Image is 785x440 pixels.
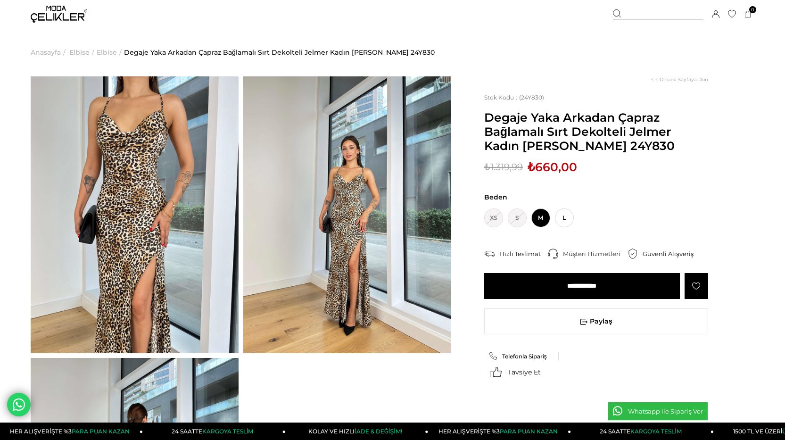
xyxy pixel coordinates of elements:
a: 24 SAATTEKARGOYA TESLİM [143,423,286,440]
span: Paylaş [485,309,708,334]
div: Müşteri Hizmetleri [563,249,628,258]
li: > [69,28,97,76]
div: Güvenli Alışveriş [643,249,701,258]
span: Beden [484,193,708,201]
a: Degaje Yaka Arkadan Çapraz Bağlamalı Sırt Dekolteli Jelmer Kadın [PERSON_NAME] 24Y830 [124,28,435,76]
img: shipping.png [484,249,495,259]
img: logo [31,6,87,23]
a: Favorilere Ekle [685,273,708,299]
span: Tavsiye Et [508,368,541,376]
span: 0 [749,6,756,13]
span: Telefonla Sipariş [502,353,547,360]
a: Anasayfa [31,28,61,76]
span: M [531,208,550,227]
a: < < Önceki Sayfaya Dön [651,76,708,83]
img: Jelmer Elbise 24Y830 [243,76,451,353]
span: Degaje Yaka Arkadan Çapraz Bağlamalı Sırt Dekolteli Jelmer Kadın [PERSON_NAME] 24Y830 [484,110,708,153]
a: Elbise [97,28,117,76]
a: HER ALIŞVERİŞTE %3PARA PUAN KAZAN [428,423,571,440]
a: Elbise [69,28,90,76]
span: PARA PUAN KAZAN [72,428,130,435]
span: S [508,208,527,227]
a: Telefonla Sipariş [489,352,554,360]
span: İADE & DEĞİŞİM! [355,428,402,435]
span: ₺660,00 [528,160,577,174]
img: call-center.png [548,249,558,259]
span: Stok Kodu [484,94,519,101]
span: ₺1.319,99 [484,160,523,174]
img: security.png [628,249,638,259]
a: 0 [744,11,752,18]
span: (24Y830) [484,94,544,101]
li: > [97,28,124,76]
a: KOLAY VE HIZLIİADE & DEĞİŞİM! [286,423,429,440]
a: Whatsapp ile Sipariş Ver [608,402,708,421]
span: PARA PUAN KAZAN [500,428,558,435]
span: XS [484,208,503,227]
img: Jelmer Elbise 24Y830 [31,76,239,353]
span: L [555,208,574,227]
span: KARGOYA TESLİM [630,428,681,435]
a: 24 SAATTEKARGOYA TESLİM [571,423,714,440]
li: > [31,28,68,76]
div: Hızlı Teslimat [499,249,548,258]
span: KARGOYA TESLİM [202,428,253,435]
